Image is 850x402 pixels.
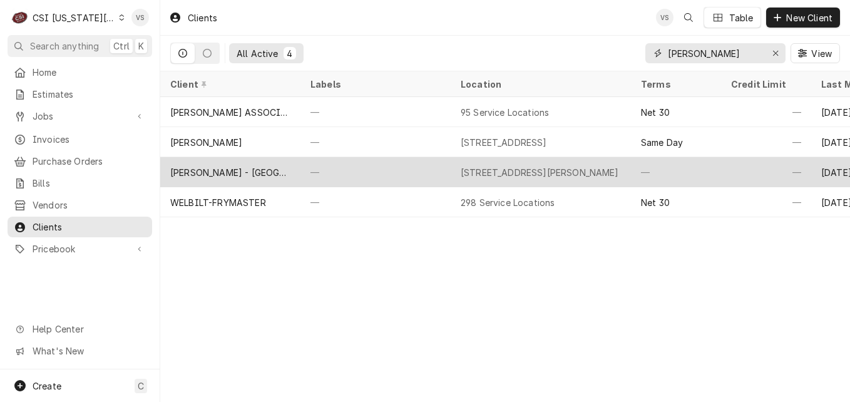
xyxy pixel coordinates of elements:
[170,106,290,119] div: [PERSON_NAME] ASSOCIATES (READY KITCHEN WARRANTY)
[33,322,145,336] span: Help Center
[791,43,840,63] button: View
[8,106,152,126] a: Go to Jobs
[461,166,619,179] div: [STREET_ADDRESS][PERSON_NAME]
[300,157,451,187] div: —
[784,11,835,24] span: New Client
[8,239,152,259] a: Go to Pricebook
[8,151,152,172] a: Purchase Orders
[30,39,99,53] span: Search anything
[8,62,152,83] a: Home
[286,47,294,60] div: 4
[300,127,451,157] div: —
[641,106,670,119] div: Net 30
[631,157,721,187] div: —
[729,11,754,24] div: Table
[461,196,555,209] div: 298 Service Locations
[766,8,840,28] button: New Client
[8,84,152,105] a: Estimates
[33,66,146,79] span: Home
[33,155,146,168] span: Purchase Orders
[721,127,811,157] div: —
[678,8,699,28] button: Open search
[731,78,799,91] div: Credit Limit
[809,47,834,60] span: View
[461,106,549,119] div: 95 Service Locations
[138,379,144,393] span: C
[461,136,547,149] div: [STREET_ADDRESS]
[656,9,673,26] div: Vicky Stuesse's Avatar
[33,344,145,358] span: What's New
[33,133,146,146] span: Invoices
[721,187,811,217] div: —
[11,9,29,26] div: CSI Kansas City's Avatar
[33,242,127,255] span: Pricebook
[8,341,152,361] a: Go to What's New
[8,35,152,57] button: Search anythingCtrlK
[237,47,279,60] div: All Active
[131,9,149,26] div: Vicky Stuesse's Avatar
[11,9,29,26] div: C
[310,78,441,91] div: Labels
[721,157,811,187] div: —
[33,11,115,24] div: CSI [US_STATE][GEOGRAPHIC_DATA]
[33,110,127,123] span: Jobs
[300,97,451,127] div: —
[138,39,144,53] span: K
[170,166,290,179] div: [PERSON_NAME] - [GEOGRAPHIC_DATA]
[33,177,146,190] span: Bills
[33,381,61,391] span: Create
[668,43,762,63] input: Keyword search
[8,129,152,150] a: Invoices
[8,195,152,215] a: Vendors
[8,173,152,193] a: Bills
[170,136,242,149] div: [PERSON_NAME]
[33,88,146,101] span: Estimates
[33,220,146,234] span: Clients
[33,198,146,212] span: Vendors
[721,97,811,127] div: —
[8,217,152,237] a: Clients
[641,196,670,209] div: Net 30
[300,187,451,217] div: —
[113,39,130,53] span: Ctrl
[170,196,266,209] div: WELBILT-FRYMASTER
[641,136,683,149] div: Same Day
[641,78,709,91] div: Terms
[766,43,786,63] button: Erase input
[131,9,149,26] div: VS
[461,78,621,91] div: Location
[170,78,288,91] div: Client
[8,319,152,339] a: Go to Help Center
[656,9,673,26] div: VS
